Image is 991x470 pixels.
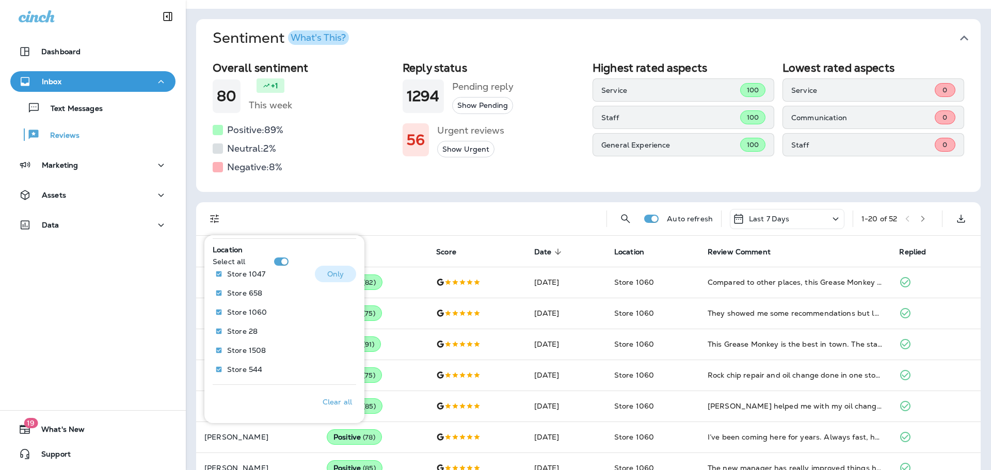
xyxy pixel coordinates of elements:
[708,277,883,287] div: Compared to other places, this Grease Monkey feels so much more professional. Joseph handled my c...
[288,30,349,45] button: What's This?
[614,309,654,318] span: Store 1060
[436,248,456,256] span: Score
[407,88,440,105] h1: 1294
[526,391,606,422] td: [DATE]
[227,308,267,316] p: Store 1060
[942,113,947,122] span: 0
[363,340,374,349] span: ( 91 )
[10,155,175,175] button: Marketing
[227,140,276,157] h5: Neutral: 2 %
[452,78,514,95] h5: Pending reply
[526,298,606,329] td: [DATE]
[942,140,947,149] span: 0
[291,33,346,42] div: What's This?
[10,215,175,235] button: Data
[271,80,278,91] p: +1
[363,433,375,442] span: ( 78 )
[153,6,182,27] button: Collapse Sidebar
[327,429,382,445] div: Positive
[213,245,243,254] span: Location
[614,278,654,287] span: Store 1060
[791,141,935,149] p: Staff
[315,266,356,282] button: Only
[526,422,606,452] td: [DATE]
[31,425,85,437] span: What's New
[363,371,375,380] span: ( 75 )
[526,267,606,298] td: [DATE]
[204,229,364,423] div: Filters
[363,309,375,318] span: ( 75 )
[749,215,790,223] p: Last 7 Days
[593,61,774,74] h2: Highest rated aspects
[318,389,356,415] button: Clear all
[534,247,565,256] span: Date
[42,221,59,229] p: Data
[407,132,425,149] h1: 56
[31,450,71,462] span: Support
[452,97,513,114] button: Show Pending
[363,278,376,287] span: ( 82 )
[861,215,897,223] div: 1 - 20 of 52
[614,432,654,442] span: Store 1060
[708,248,771,256] span: Review Comment
[323,398,352,406] p: Clear all
[791,86,935,94] p: Service
[196,57,981,192] div: SentimentWhat's This?
[204,208,225,229] button: Filters
[526,329,606,360] td: [DATE]
[791,114,935,122] p: Communication
[217,88,236,105] h1: 80
[227,346,266,354] p: Store 1508
[10,97,175,119] button: Text Messages
[10,124,175,145] button: Reviews
[614,247,658,256] span: Location
[708,308,883,318] div: They showed me some recommendations but let me decide. No pushy sales tactics.
[40,131,79,141] p: Reviews
[951,208,971,229] button: Export as CSV
[227,122,283,138] h5: Positive: 89 %
[10,41,175,62] button: Dashboard
[42,191,66,199] p: Assets
[10,444,175,464] button: Support
[614,401,654,411] span: Store 1060
[747,86,759,94] span: 100
[249,97,292,114] h5: This week
[10,185,175,205] button: Assets
[782,61,964,74] h2: Lowest rated aspects
[436,247,470,256] span: Score
[42,77,61,86] p: Inbox
[667,215,713,223] p: Auto refresh
[204,433,310,441] p: [PERSON_NAME]
[899,247,939,256] span: Replied
[213,61,394,74] h2: Overall sentiment
[204,19,989,57] button: SentimentWhat's This?
[40,104,103,114] p: Text Messages
[363,402,376,411] span: ( 85 )
[614,248,644,256] span: Location
[227,159,282,175] h5: Negative: 8 %
[615,208,636,229] button: Search Reviews
[227,270,265,278] p: Store 1047
[614,370,654,380] span: Store 1060
[708,401,883,411] div: Nate helped me with my oil change, and I appreciated how clear and respectful he was. He gave me ...
[227,365,262,374] p: Store 544
[10,71,175,92] button: Inbox
[534,248,552,256] span: Date
[437,122,504,139] h5: Urgent reviews
[10,419,175,440] button: 19What's New
[614,339,654,349] span: Store 1060
[227,327,258,335] p: Store 28
[41,47,81,56] p: Dashboard
[601,114,740,122] p: Staff
[601,141,740,149] p: General Experience
[747,140,759,149] span: 100
[708,339,883,349] div: This Grease Monkey is the best in town. The staff gets you in and out so quickly without cutting ...
[747,113,759,122] span: 100
[899,248,926,256] span: Replied
[403,61,584,74] h2: Reply status
[708,370,883,380] div: Rock chip repair and oil change done in one stop—very convenient.
[526,360,606,391] td: [DATE]
[942,86,947,94] span: 0
[601,86,740,94] p: Service
[213,29,349,47] h1: Sentiment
